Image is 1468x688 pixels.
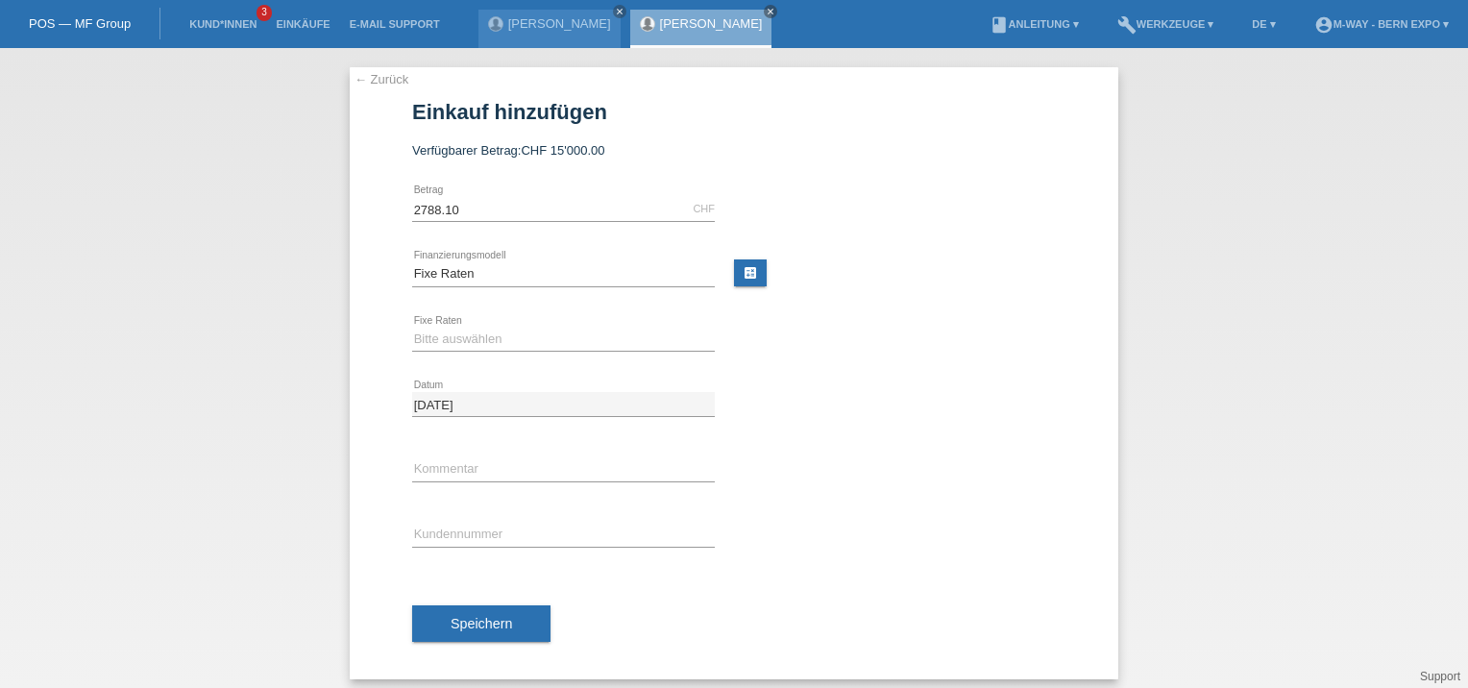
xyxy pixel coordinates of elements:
a: [PERSON_NAME] [508,16,611,31]
a: close [613,5,626,18]
i: account_circle [1314,15,1333,35]
a: Einkäufe [266,18,339,30]
button: Speichern [412,605,550,642]
i: calculate [743,265,758,281]
a: POS — MF Group [29,16,131,31]
a: buildWerkzeuge ▾ [1108,18,1224,30]
a: ← Zurück [355,72,408,86]
i: book [990,15,1009,35]
a: bookAnleitung ▾ [980,18,1089,30]
a: [PERSON_NAME] [660,16,763,31]
h1: Einkauf hinzufügen [412,100,1056,124]
a: Support [1420,670,1460,683]
i: build [1117,15,1137,35]
a: account_circlem-way - Bern Expo ▾ [1305,18,1458,30]
span: 3 [257,5,272,21]
a: Kund*innen [180,18,266,30]
a: E-Mail Support [340,18,450,30]
i: close [766,7,775,16]
span: Speichern [451,616,512,631]
span: CHF 15'000.00 [521,143,604,158]
a: DE ▾ [1242,18,1284,30]
div: Verfügbarer Betrag: [412,143,1056,158]
a: calculate [734,259,767,286]
div: CHF [693,203,715,214]
i: close [615,7,624,16]
a: close [764,5,777,18]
